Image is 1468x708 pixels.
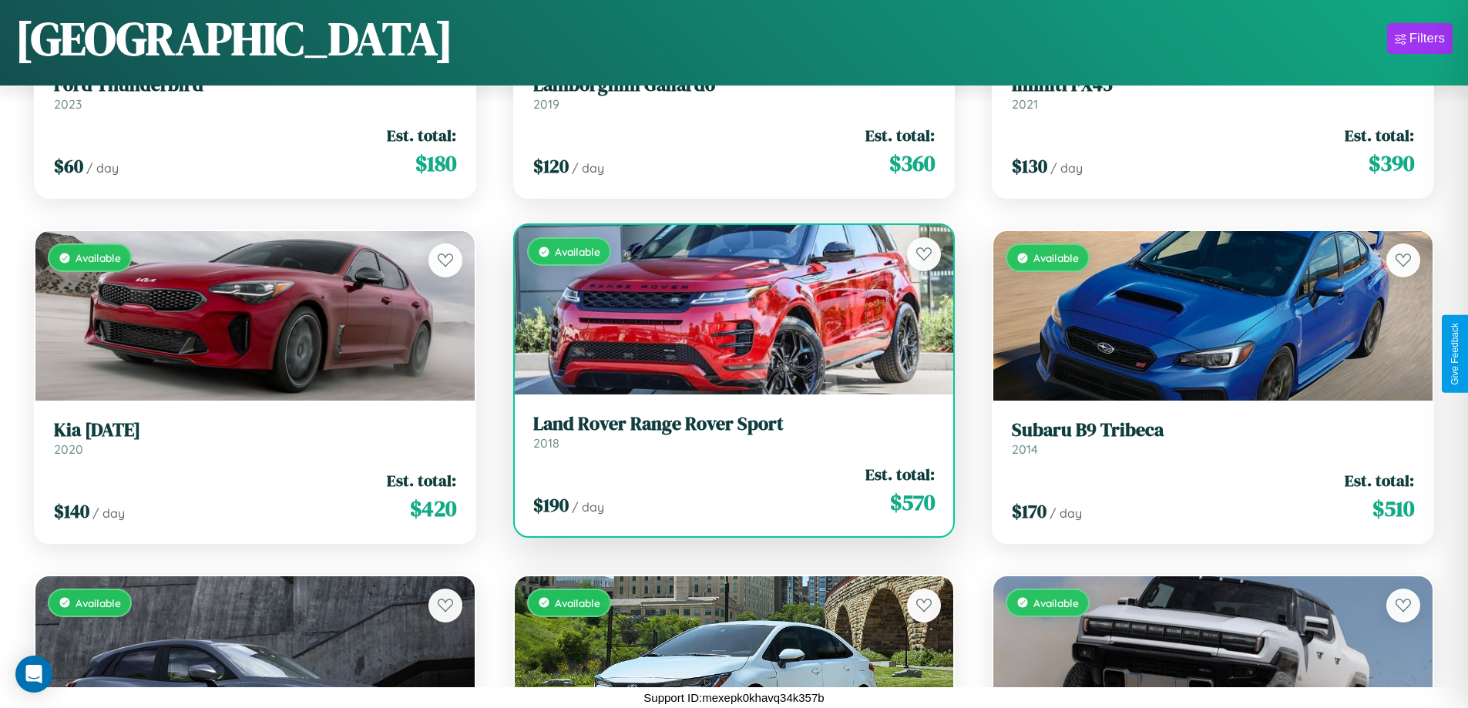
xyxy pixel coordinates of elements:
span: Est. total: [1345,124,1414,146]
span: $ 570 [890,487,935,518]
a: Land Rover Range Rover Sport2018 [533,413,936,451]
span: / day [1050,505,1082,521]
span: Available [76,251,121,264]
span: Est. total: [865,124,935,146]
span: / day [86,160,119,176]
span: / day [1050,160,1083,176]
span: Est. total: [387,124,456,146]
span: Est. total: [1345,469,1414,492]
span: Est. total: [865,463,935,485]
span: / day [572,160,604,176]
span: Available [1033,251,1079,264]
h3: Lamborghini Gallardo [533,74,936,96]
div: Give Feedback [1450,323,1460,385]
span: $ 140 [54,498,89,524]
h3: Infiniti FX45 [1012,74,1414,96]
span: Est. total: [387,469,456,492]
span: $ 390 [1369,148,1414,179]
span: $ 510 [1372,493,1414,524]
button: Filters [1387,23,1453,54]
span: Available [555,245,600,258]
span: 2018 [533,435,559,451]
h3: Kia [DATE] [54,419,456,441]
span: 2023 [54,96,82,112]
a: Ford Thunderbird2023 [54,74,456,112]
span: Available [555,596,600,609]
h3: Land Rover Range Rover Sport [533,413,936,435]
span: $ 190 [533,492,569,518]
span: 2014 [1012,441,1038,457]
span: / day [572,499,604,515]
span: $ 360 [889,148,935,179]
a: Infiniti FX452021 [1012,74,1414,112]
div: Filters [1409,31,1445,46]
h3: Subaru B9 Tribeca [1012,419,1414,441]
a: Subaru B9 Tribeca2014 [1012,419,1414,457]
h1: [GEOGRAPHIC_DATA] [15,7,453,70]
span: $ 420 [410,493,456,524]
span: Available [1033,596,1079,609]
div: Open Intercom Messenger [15,656,52,693]
span: 2020 [54,441,83,457]
span: Available [76,596,121,609]
a: Lamborghini Gallardo2019 [533,74,936,112]
a: Kia [DATE]2020 [54,419,456,457]
span: $ 60 [54,153,83,179]
h3: Ford Thunderbird [54,74,456,96]
span: / day [92,505,125,521]
span: 2021 [1012,96,1038,112]
span: $ 130 [1012,153,1047,179]
span: $ 180 [415,148,456,179]
span: 2019 [533,96,559,112]
span: $ 170 [1012,498,1046,524]
p: Support ID: mexepk0khavq34k357b [643,687,824,708]
span: $ 120 [533,153,569,179]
